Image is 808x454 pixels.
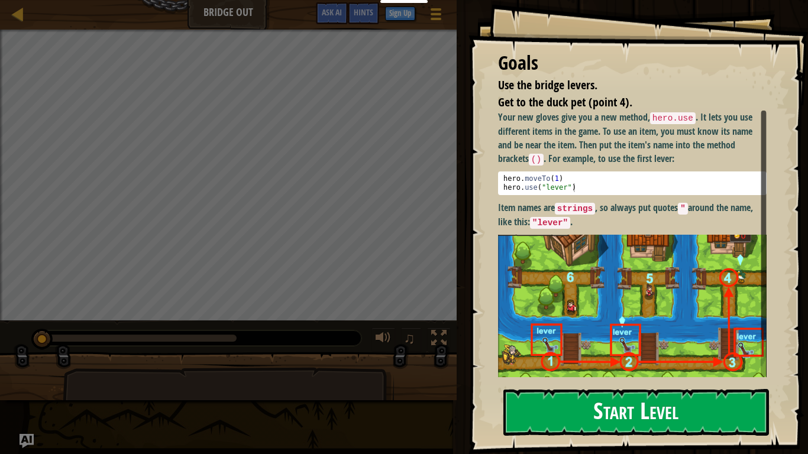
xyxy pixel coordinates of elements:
code: "lever" [530,217,570,229]
button: Adjust volume [371,327,395,352]
p: Your new gloves give you a new method, . It lets you use different items in the game. To use an i... [498,111,767,166]
span: Get to the duck pet (point 4). [498,94,632,110]
li: Get to the duck pet (point 4). [483,94,764,111]
button: ♫ [401,327,421,352]
button: Sign Up [385,7,415,21]
li: Use the bridge levers. [483,77,764,94]
code: () [529,154,544,166]
code: hero.use [650,112,696,124]
div: Goals [498,50,767,77]
button: Show game menu [421,2,451,30]
button: Ask AI [20,434,34,448]
span: ♫ [403,329,415,347]
button: Ask AI [316,2,348,24]
button: Toggle fullscreen [427,327,451,352]
code: " [678,203,688,215]
button: Start Level [503,389,769,436]
code: strings [555,203,595,215]
img: Screenshot 2022 10 06 at 14 [498,235,767,395]
span: Ask AI [322,7,342,18]
strong: Item names are , so always put quotes around the name, like this: . [498,201,753,228]
span: Use the bridge levers. [498,77,597,93]
span: Hints [354,7,373,18]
